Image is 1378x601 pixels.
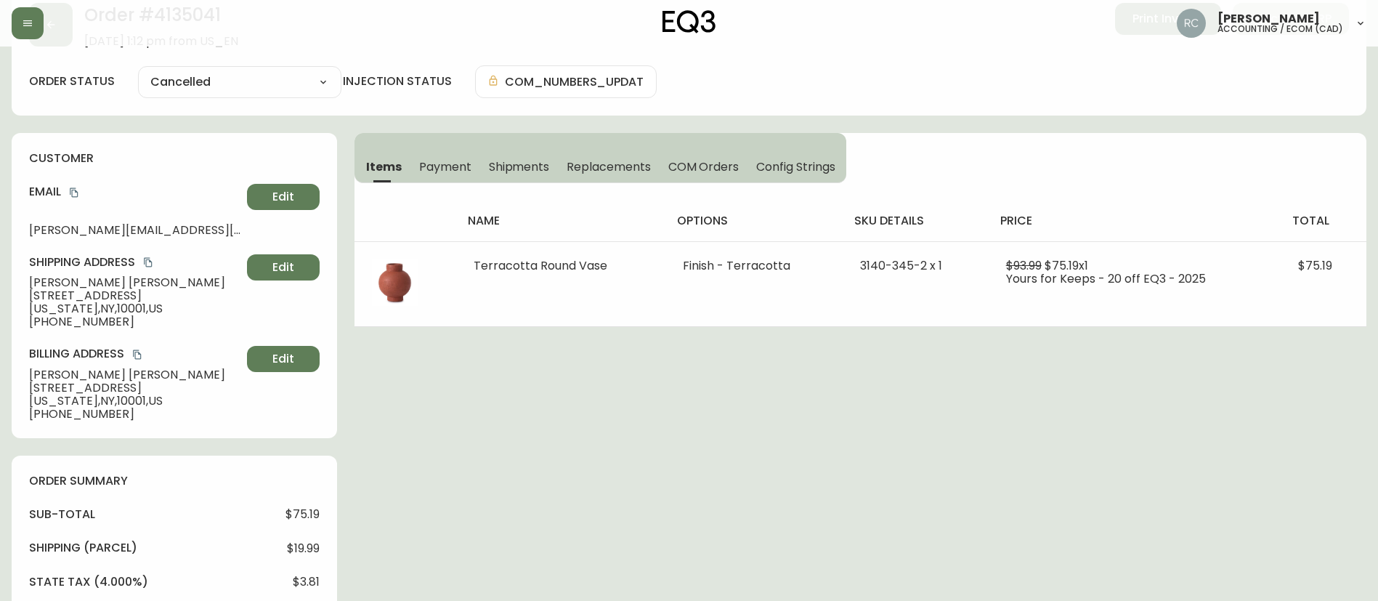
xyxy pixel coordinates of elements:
span: [STREET_ADDRESS] [29,382,241,395]
h4: price [1000,213,1269,229]
h4: options [677,213,831,229]
h4: Billing Address [29,346,241,362]
button: Edit [247,254,320,281]
label: order status [29,73,115,89]
h4: injection status [343,73,452,89]
span: [PERSON_NAME] [PERSON_NAME] [29,368,241,382]
img: 6cab127a-87a8-426d-b013-a808d5d90c70.jpg [372,259,418,306]
span: [PHONE_NUMBER] [29,315,241,328]
h4: customer [29,150,320,166]
span: $75.19 [1298,257,1332,274]
span: Terracotta Round Vase [474,257,607,274]
span: Payment [419,159,471,174]
span: [US_STATE] , NY , 10001 , US [29,395,241,408]
h4: order summary [29,473,320,489]
button: Edit [247,184,320,210]
span: [PHONE_NUMBER] [29,408,241,421]
button: copy [141,255,155,270]
span: Config Strings [756,159,835,174]
h4: Shipping ( Parcel ) [29,540,137,556]
span: $19.99 [287,542,320,555]
span: Edit [272,351,294,367]
span: [PERSON_NAME] [PERSON_NAME] [29,276,241,289]
h4: sku details [854,213,976,229]
span: Yours for Keeps - 20 off EQ3 - 2025 [1006,270,1206,287]
h5: accounting / ecom (cad) [1217,25,1343,33]
span: Shipments [489,159,550,174]
h4: sub-total [29,507,95,523]
span: [DATE] 1:12 pm from US_EN [84,35,238,48]
li: Finish - Terracotta [683,259,825,273]
span: Items [366,159,402,174]
h4: name [468,213,654,229]
span: Edit [272,189,294,205]
span: COM Orders [668,159,739,174]
span: Replacements [567,159,650,174]
span: [PERSON_NAME][EMAIL_ADDRESS][DOMAIN_NAME] [29,224,241,237]
img: f4ba4e02bd060be8f1386e3ca455bd0e [1177,9,1206,38]
span: [US_STATE] , NY , 10001 , US [29,302,241,315]
button: Edit [247,346,320,372]
span: [PERSON_NAME] [1217,13,1320,25]
h4: Shipping Address [29,254,241,270]
h4: Email [29,184,241,200]
button: copy [130,347,145,362]
span: 3140-345-2 x 1 [860,257,942,274]
button: copy [67,185,81,200]
span: Edit [272,259,294,275]
span: $75.19 x 1 [1045,257,1088,274]
span: [STREET_ADDRESS] [29,289,241,302]
img: logo [662,10,716,33]
h4: state tax (4.000%) [29,574,148,590]
span: $93.99 [1006,257,1042,274]
span: $3.81 [293,576,320,589]
span: $75.19 [285,508,320,521]
h4: total [1292,213,1355,229]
